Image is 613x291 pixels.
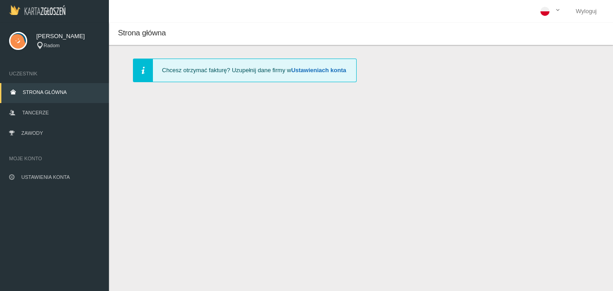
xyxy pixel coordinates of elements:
span: Uczestnik [9,69,100,78]
div: Radom [36,42,100,49]
span: Moje konto [9,154,100,163]
span: Tancerze [22,110,49,115]
div: Chcesz otrzymać fakturę? Uzupełnij dane firmy w [133,59,357,82]
span: Strona główna [23,89,67,95]
a: Ustawieniach konta [291,67,346,74]
img: svg [9,32,27,50]
span: [PERSON_NAME] [36,32,100,41]
span: Ustawienia konta [21,174,70,180]
span: Strona główna [118,29,166,37]
img: Logo [9,5,65,15]
span: Zawody [21,130,43,136]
